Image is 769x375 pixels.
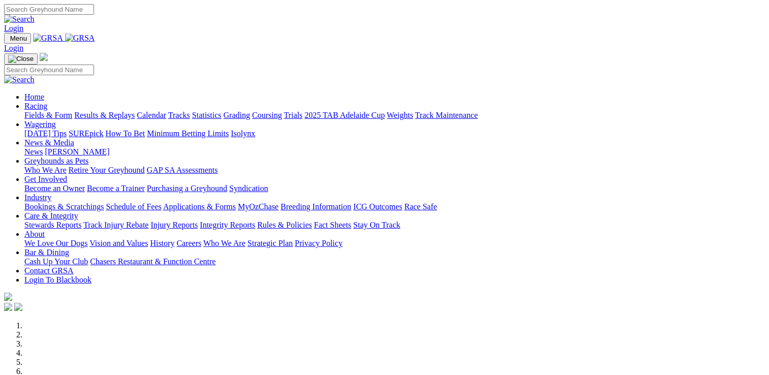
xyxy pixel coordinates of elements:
[24,184,85,193] a: Become an Owner
[415,111,478,119] a: Track Maintenance
[24,166,67,174] a: Who We Are
[24,111,765,120] div: Racing
[353,202,402,211] a: ICG Outcomes
[137,111,166,119] a: Calendar
[24,166,765,175] div: Greyhounds as Pets
[168,111,190,119] a: Tracks
[4,293,12,301] img: logo-grsa-white.png
[24,129,67,138] a: [DATE] Tips
[404,202,437,211] a: Race Safe
[24,138,74,147] a: News & Media
[24,193,51,202] a: Industry
[24,239,87,247] a: We Love Our Dogs
[24,92,44,101] a: Home
[106,129,145,138] a: How To Bet
[65,34,95,43] img: GRSA
[4,15,35,24] img: Search
[147,129,229,138] a: Minimum Betting Limits
[176,239,201,247] a: Careers
[24,147,43,156] a: News
[4,33,31,44] button: Toggle navigation
[8,55,34,63] img: Close
[4,4,94,15] input: Search
[24,248,69,257] a: Bar & Dining
[106,202,161,211] a: Schedule of Fees
[24,257,765,266] div: Bar & Dining
[295,239,343,247] a: Privacy Policy
[200,221,255,229] a: Integrity Reports
[87,184,145,193] a: Become a Trainer
[24,120,56,129] a: Wagering
[4,303,12,311] img: facebook.svg
[24,275,91,284] a: Login To Blackbook
[4,53,38,65] button: Toggle navigation
[224,111,250,119] a: Grading
[24,211,78,220] a: Care & Integrity
[24,230,45,238] a: About
[281,202,351,211] a: Breeding Information
[24,111,72,119] a: Fields & Form
[257,221,312,229] a: Rules & Policies
[24,202,104,211] a: Bookings & Scratchings
[90,257,216,266] a: Chasers Restaurant & Function Centre
[24,221,765,230] div: Care & Integrity
[147,184,227,193] a: Purchasing a Greyhound
[24,184,765,193] div: Get Involved
[69,129,103,138] a: SUREpick
[74,111,135,119] a: Results & Replays
[229,184,268,193] a: Syndication
[387,111,413,119] a: Weights
[24,221,81,229] a: Stewards Reports
[40,53,48,61] img: logo-grsa-white.png
[203,239,245,247] a: Who We Are
[231,129,255,138] a: Isolynx
[314,221,351,229] a: Fact Sheets
[24,257,88,266] a: Cash Up Your Club
[14,303,22,311] img: twitter.svg
[304,111,385,119] a: 2025 TAB Adelaide Cup
[163,202,236,211] a: Applications & Forms
[284,111,302,119] a: Trials
[192,111,222,119] a: Statistics
[45,147,109,156] a: [PERSON_NAME]
[24,175,67,183] a: Get Involved
[248,239,293,247] a: Strategic Plan
[89,239,148,247] a: Vision and Values
[83,221,148,229] a: Track Injury Rebate
[353,221,400,229] a: Stay On Track
[4,75,35,84] img: Search
[150,239,174,247] a: History
[24,266,73,275] a: Contact GRSA
[238,202,279,211] a: MyOzChase
[24,239,765,248] div: About
[150,221,198,229] a: Injury Reports
[147,166,218,174] a: GAP SA Assessments
[24,102,47,110] a: Racing
[69,166,145,174] a: Retire Your Greyhound
[4,24,23,33] a: Login
[252,111,282,119] a: Coursing
[24,157,88,165] a: Greyhounds as Pets
[33,34,63,43] img: GRSA
[10,35,27,42] span: Menu
[24,202,765,211] div: Industry
[24,147,765,157] div: News & Media
[24,129,765,138] div: Wagering
[4,65,94,75] input: Search
[4,44,23,52] a: Login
